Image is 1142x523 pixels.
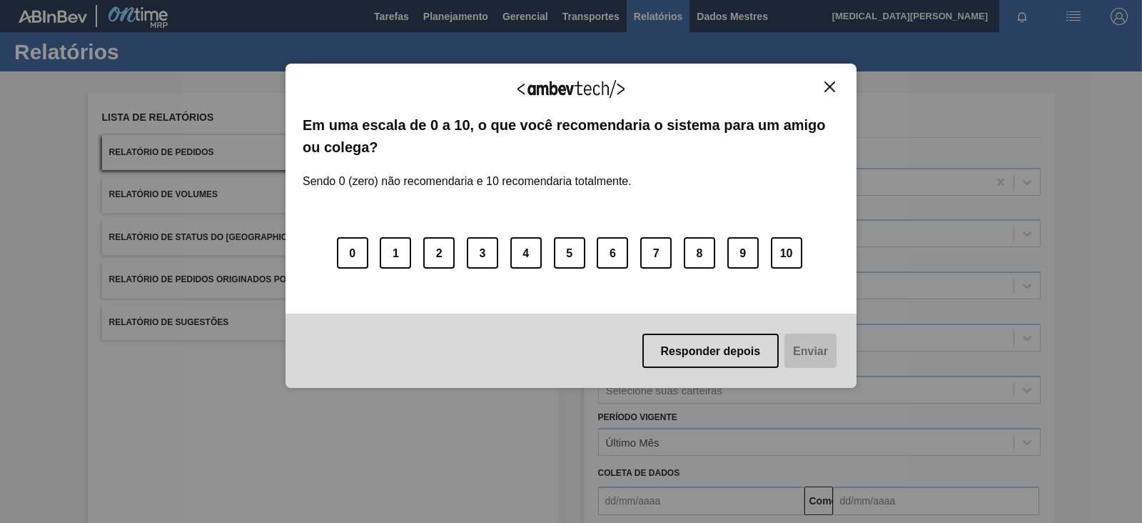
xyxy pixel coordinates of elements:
button: 5 [554,237,585,269]
button: 9 [727,237,759,269]
font: 1 [393,246,399,259]
font: 7 [653,246,660,259]
font: 6 [610,246,616,259]
button: 8 [684,237,715,269]
button: Fechar [820,81,839,93]
font: 8 [697,246,703,259]
button: 7 [640,237,672,269]
button: Responder depois [642,334,779,368]
font: Sendo 0 (zero) não recomendaria e 10 recomendaria totalmente. [303,175,632,187]
font: 9 [739,246,746,259]
font: 0 [349,246,355,259]
button: 1 [380,237,411,269]
font: Em uma escala de 0 a 10, o que você recomendaria o sistema para um amigo ou colega? [303,117,826,154]
font: 3 [480,246,486,259]
font: 10 [780,246,793,259]
font: 5 [566,246,572,259]
font: 2 [436,246,443,259]
button: 6 [597,237,628,269]
font: 4 [522,246,529,259]
button: 0 [337,237,368,269]
button: 3 [467,237,498,269]
button: 4 [510,237,542,269]
button: 2 [423,237,455,269]
img: Fechar [824,81,835,92]
button: 10 [771,237,802,269]
font: Responder depois [661,344,761,357]
img: Logotipo Ambevtech [517,80,625,98]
